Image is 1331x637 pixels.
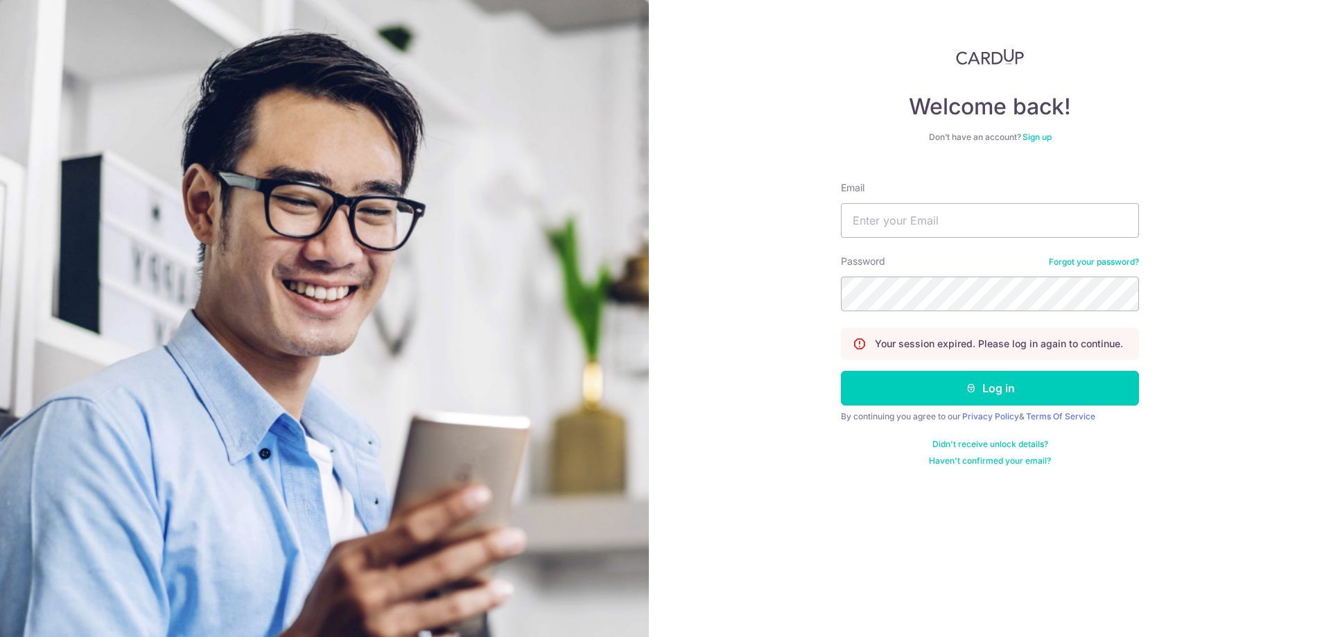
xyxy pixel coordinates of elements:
[841,181,864,195] label: Email
[929,455,1051,466] a: Haven't confirmed your email?
[841,93,1139,121] h4: Welcome back!
[841,203,1139,238] input: Enter your Email
[841,132,1139,143] div: Don’t have an account?
[841,411,1139,422] div: By continuing you agree to our &
[956,49,1024,65] img: CardUp Logo
[962,411,1019,421] a: Privacy Policy
[841,254,885,268] label: Password
[841,371,1139,405] button: Log in
[875,337,1123,351] p: Your session expired. Please log in again to continue.
[1026,411,1095,421] a: Terms Of Service
[1023,132,1052,142] a: Sign up
[932,439,1048,450] a: Didn't receive unlock details?
[1049,256,1139,268] a: Forgot your password?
